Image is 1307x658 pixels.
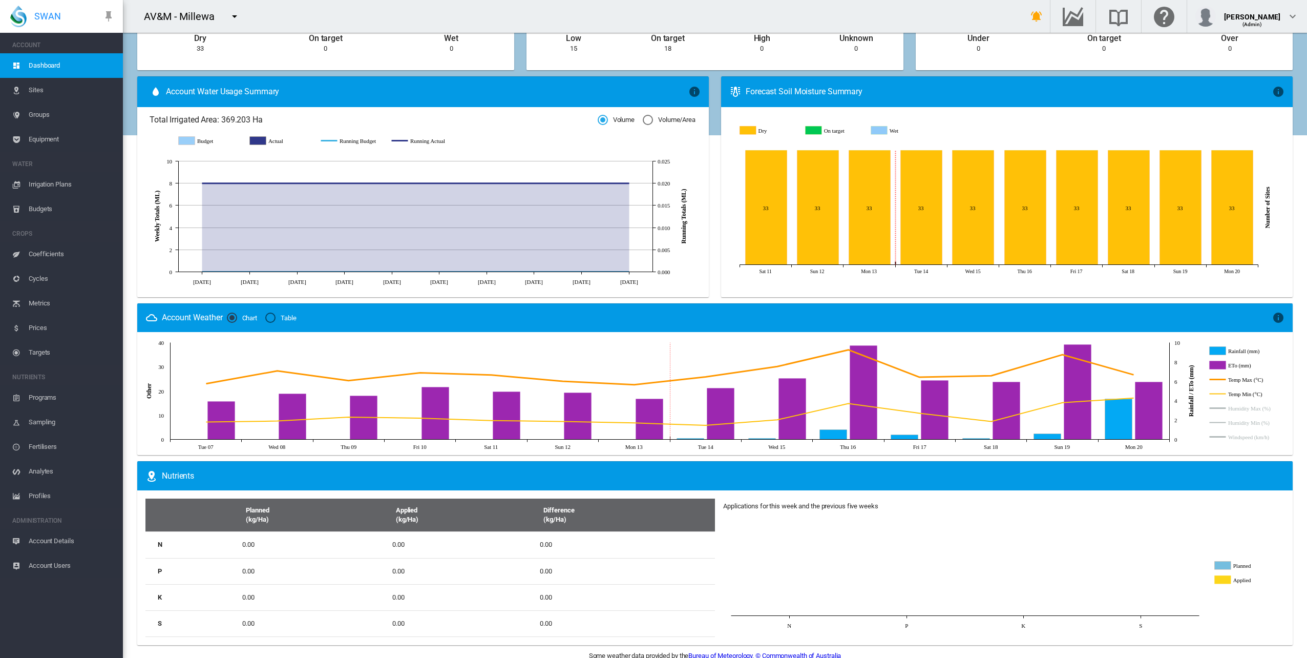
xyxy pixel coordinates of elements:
[579,181,583,185] circle: Running Actual 6 Oct 0.02
[1140,623,1143,629] tspan: S
[10,6,27,27] img: SWAN-Landscape-Logo-Colour-drop.png
[564,393,592,439] g: ETo (mm) Oct 12, 2025 4.8
[1174,398,1177,404] tspan: 4
[158,541,162,548] b: N
[238,499,388,531] th: Planned (kg/Ha)
[29,266,115,291] span: Cycles
[536,558,715,584] td: 0.00
[224,6,245,27] button: icon-menu-down
[1064,344,1091,439] g: ETo (mm) Oct 19, 2025 9.8
[1075,342,1079,346] circle: ETo (mm) Oct 19, 2025 9.8
[1221,29,1238,44] div: Over
[754,29,771,44] div: High
[342,270,346,274] circle: Running Budget 1 Sept 0
[228,10,241,23] md-icon: icon-menu-down
[162,312,223,323] div: Account Weather
[746,150,787,264] g: Dry Oct 11, 2025 33
[707,388,734,439] g: ETo (mm) Oct 14, 2025 5.3
[1224,8,1280,18] div: [PERSON_NAME]
[29,484,115,508] span: Profiles
[418,371,422,375] circle: Temp Max (°C) Oct 10, 2025 27.5
[1173,269,1188,274] tspan: Sun 19
[208,401,235,439] g: ETo (mm) Oct 07, 2025 3.9
[29,291,115,316] span: Metrics
[29,102,115,127] span: Groups
[478,278,496,284] tspan: [DATE]
[1060,400,1064,404] circle: Temp Min (°C) Oct 19, 2025 15.2
[1102,44,1106,53] div: 0
[144,9,224,24] div: AV&M - Millewa
[854,44,858,53] div: 0
[677,438,704,439] g: Rainfall (mm) Oct 14, 2025 0.1
[422,387,449,439] g: ETo (mm) Oct 10, 2025 5.4
[1174,417,1177,423] tspan: 2
[1272,86,1284,98] md-icon: icon-information
[1125,443,1143,449] tspan: Mon 20
[12,37,115,53] span: ACCOUNT
[632,382,636,386] circle: Temp Max (°C) Oct 13, 2025 22.6
[29,529,115,553] span: Account Details
[1215,575,1283,585] g: Applied
[489,418,493,422] circle: Temp Min (°C) Oct 11, 2025 7.8
[627,181,631,185] circle: Running Actual 13 Oct 0.02
[145,383,153,399] tspan: Other
[560,419,564,423] circle: Temp Min (°C) Oct 12, 2025 7.4
[1209,418,1277,427] g: Humidity Min (%)
[241,278,259,284] tspan: [DATE]
[1212,150,1253,264] g: Dry Oct 20, 2025 33
[170,269,173,275] tspan: 0
[1087,29,1121,44] div: On target
[350,396,377,439] g: ETo (mm) Oct 09, 2025 4.5
[388,499,536,531] th: Applied (kg/Ha)
[1209,433,1277,442] g: Windspeed (km/h)
[29,242,115,266] span: Coefficients
[984,443,998,449] tspan: Sat 18
[921,380,948,439] g: ETo (mm) Oct 17, 2025 6.1
[846,401,850,405] circle: Temp Min (°C) Oct 16, 2025 14.8
[718,386,722,390] circle: ETo (mm) Oct 14, 2025 5.3
[1174,359,1177,365] tspan: 8
[197,44,204,53] div: 33
[627,270,631,274] circle: Running Budget 13 Oct 0
[145,312,158,324] md-icon: icon-weather-cloudy
[29,127,115,152] span: Equipment
[341,443,356,449] tspan: Thu 09
[1146,380,1150,384] circle: ETo (mm) Oct 20, 2025 5.9
[760,44,764,53] div: 0
[238,558,388,584] td: 0.00
[29,385,115,410] span: Programs
[166,86,688,97] span: Account Water Usage Summary
[29,316,115,340] span: Prices
[1057,150,1098,264] g: Dry Oct 17, 2025 33
[290,392,294,396] circle: ETo (mm) Oct 08, 2025 4.7
[12,369,115,385] span: NUTRIENTS
[797,150,839,264] g: Dry Oct 12, 2025 33
[383,278,401,284] tspan: [DATE]
[1005,150,1046,264] g: Dry Oct 16, 2025 33
[914,269,928,274] tspan: Tue 14
[265,313,297,323] md-radio-button: Table
[161,437,164,443] tspan: 0
[967,29,989,44] div: Under
[536,610,715,637] td: 0.00
[204,420,208,424] circle: Temp Min (°C) Oct 07, 2025 7.2
[1131,396,1135,400] circle: Temp Min (°C) Oct 20, 2025 17.1
[158,364,164,370] tspan: 30
[247,181,251,185] circle: Running Actual 18 Aug 0.02
[698,443,713,449] tspan: Tue 14
[703,423,707,427] circle: Temp Min (°C) Oct 14, 2025 5.8
[437,270,441,274] circle: Running Budget 15 Sept 0
[664,44,671,53] div: 18
[861,269,877,274] tspan: Mon 13
[932,378,936,382] circle: ETo (mm) Oct 17, 2025 6.1
[1022,623,1026,629] tspan: K
[636,399,663,439] g: ETo (mm) Oct 13, 2025 4.2
[746,86,1272,97] div: Forecast Soil Moisture Summary
[1287,10,1299,23] md-icon: icon-chevron-down
[150,86,162,98] md-icon: icon-water
[279,394,306,439] g: ETo (mm) Oct 08, 2025 4.7
[632,421,636,425] circle: Temp Min (°C) Oct 13, 2025 6.8
[158,593,162,601] b: K
[849,150,891,264] g: Dry Oct 13, 2025 33
[810,269,825,274] tspan: Sun 12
